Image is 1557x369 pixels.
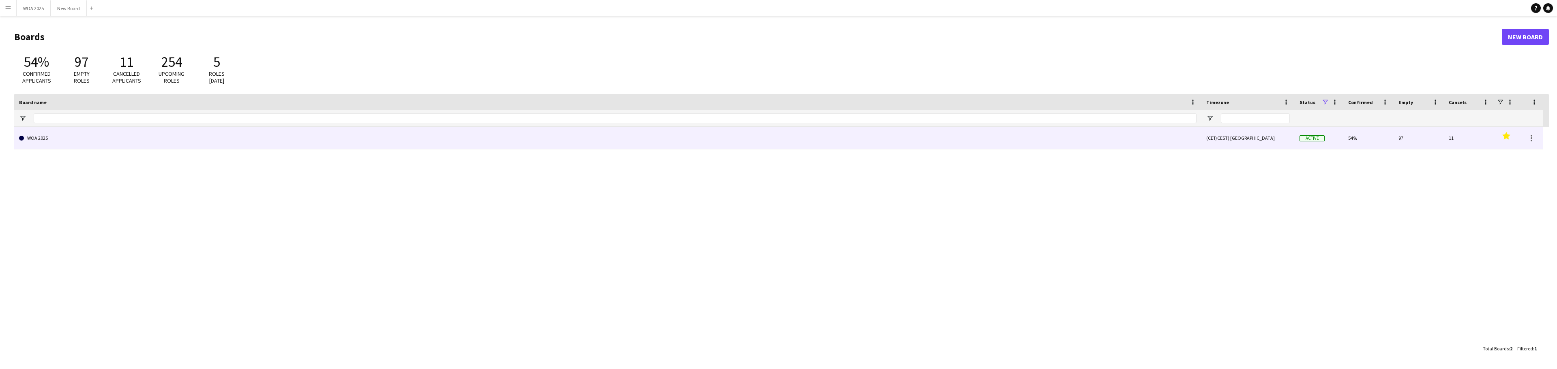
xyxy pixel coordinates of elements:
span: Confirmed [1348,99,1373,105]
span: Upcoming roles [159,70,184,84]
div: 97 [1394,127,1444,149]
span: Filtered [1517,346,1533,352]
span: Total Boards [1483,346,1509,352]
span: Cancels [1449,99,1467,105]
span: Empty roles [74,70,90,84]
span: 254 [161,53,182,71]
span: Active [1300,135,1325,141]
span: 11 [120,53,133,71]
span: 54% [24,53,49,71]
button: New Board [51,0,87,16]
span: Empty [1398,99,1413,105]
div: 11 [1444,127,1494,149]
input: Board name Filter Input [34,113,1197,123]
span: 97 [75,53,88,71]
span: Status [1300,99,1315,105]
div: 54% [1343,127,1394,149]
a: New Board [1502,29,1549,45]
span: Timezone [1206,99,1229,105]
div: : [1517,341,1537,356]
span: 1 [1534,346,1537,352]
span: 5 [213,53,220,71]
span: 2 [1510,346,1512,352]
button: Open Filter Menu [19,115,26,122]
button: WOA 2025 [17,0,51,16]
input: Timezone Filter Input [1221,113,1290,123]
span: Confirmed applicants [22,70,51,84]
div: : [1483,341,1512,356]
h1: Boards [14,31,1502,43]
span: Roles [DATE] [209,70,225,84]
div: (CET/CEST) [GEOGRAPHIC_DATA] [1201,127,1295,149]
span: Board name [19,99,47,105]
a: WOA 2025 [19,127,1197,149]
button: Open Filter Menu [1206,115,1214,122]
span: Cancelled applicants [112,70,141,84]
